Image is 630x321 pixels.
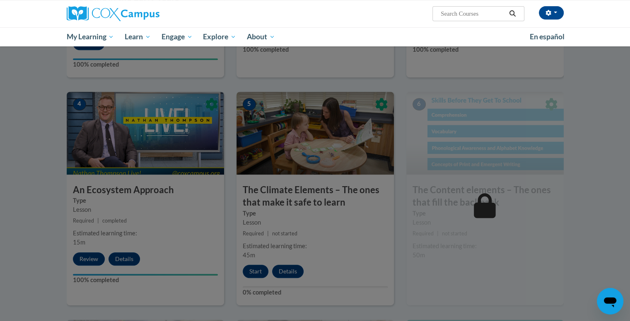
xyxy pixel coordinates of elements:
[247,32,275,42] span: About
[241,27,280,46] a: About
[66,32,114,42] span: My Learning
[119,27,156,46] a: Learn
[162,32,193,42] span: Engage
[54,27,576,46] div: Main menu
[125,32,151,42] span: Learn
[524,28,570,46] a: En español
[156,27,198,46] a: Engage
[61,27,120,46] a: My Learning
[203,32,236,42] span: Explore
[198,27,241,46] a: Explore
[597,288,623,314] iframe: Button to launch messaging window
[530,32,565,41] span: En español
